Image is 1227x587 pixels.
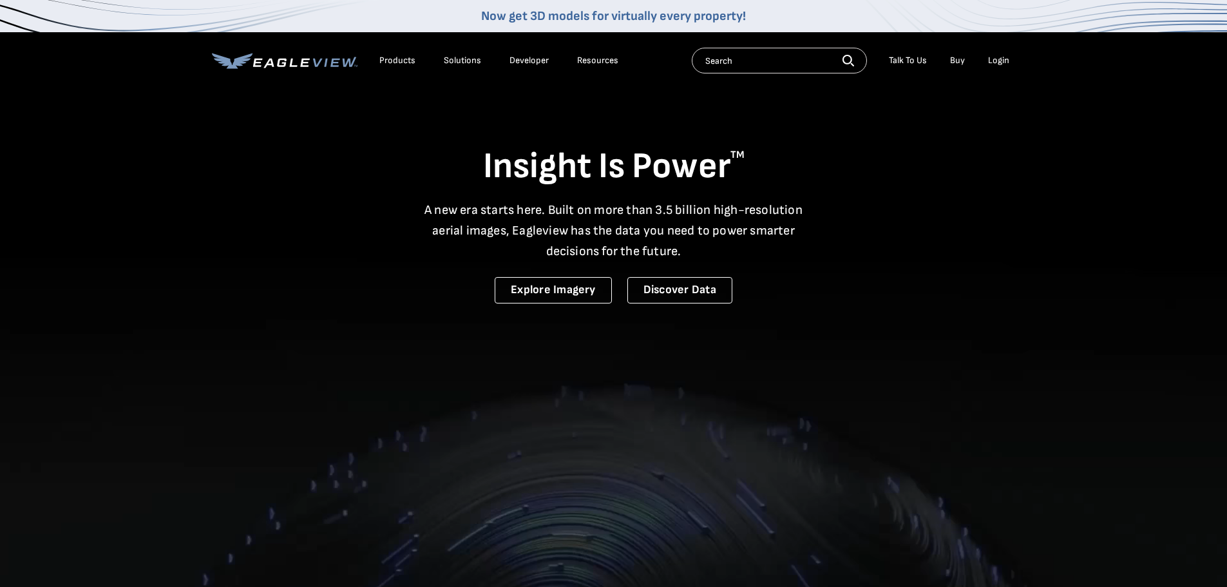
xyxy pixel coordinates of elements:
a: Discover Data [627,277,732,303]
sup: TM [730,149,745,161]
div: Talk To Us [889,55,927,66]
a: Buy [950,55,965,66]
input: Search [692,48,867,73]
div: Solutions [444,55,481,66]
div: Login [988,55,1009,66]
a: Explore Imagery [495,277,612,303]
div: Products [379,55,415,66]
p: A new era starts here. Built on more than 3.5 billion high-resolution aerial images, Eagleview ha... [417,200,811,262]
a: Developer [509,55,549,66]
h1: Insight Is Power [212,144,1016,189]
div: Resources [577,55,618,66]
a: Now get 3D models for virtually every property! [481,8,746,24]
